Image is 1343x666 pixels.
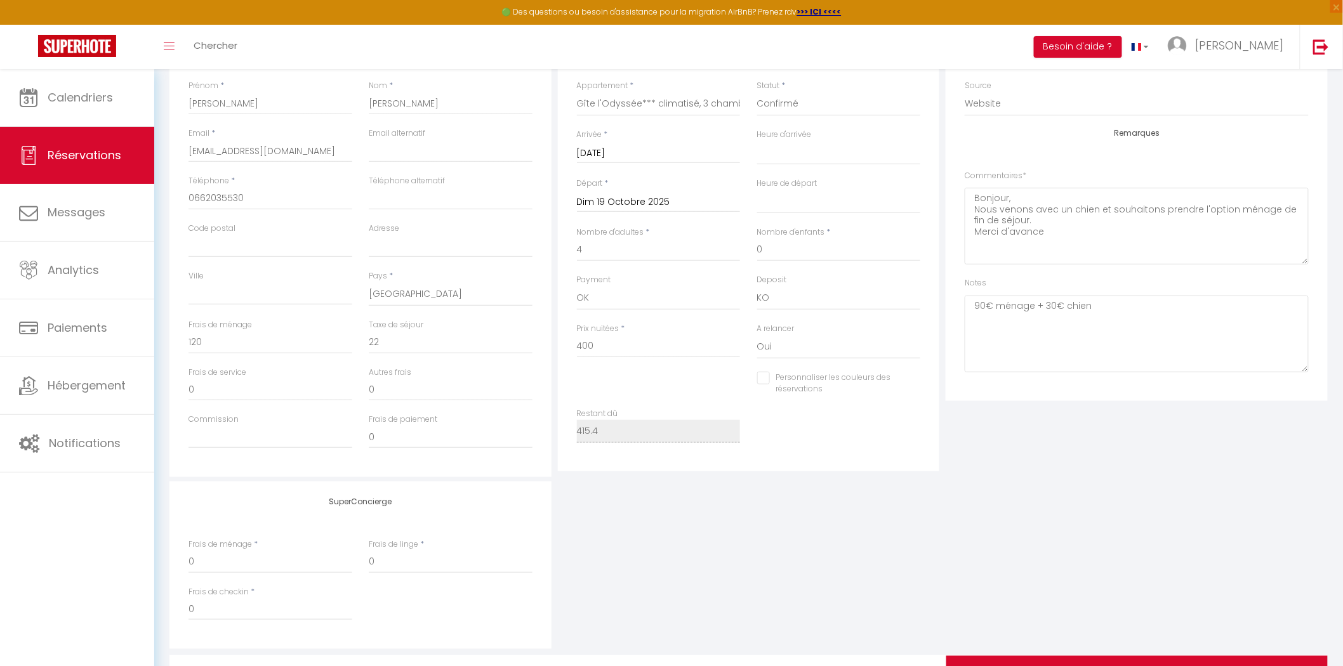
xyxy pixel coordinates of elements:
label: Appartement [577,80,628,92]
label: Adresse [369,223,399,235]
label: Heure d'arrivée [757,129,812,141]
label: Arrivée [577,129,602,141]
span: Hébergement [48,377,126,393]
label: Email alternatif [369,127,425,140]
label: Payment [577,274,611,286]
button: Besoin d'aide ? [1034,36,1122,58]
label: Commentaires [965,170,1026,182]
label: Frais de checkin [189,586,249,598]
label: Statut [757,80,780,92]
a: >>> ICI <<<< [797,6,842,17]
label: Notes [965,277,986,289]
label: Deposit [757,274,787,286]
label: Nombre d'adultes [577,226,644,238]
img: Super Booking [38,35,116,57]
h4: SuperConcierge [189,497,533,506]
label: Code postal [189,223,235,235]
label: Téléphone alternatif [369,175,445,187]
span: Messages [48,204,105,220]
span: Analytics [48,262,99,278]
span: [PERSON_NAME] [1195,37,1284,53]
span: Paiements [48,320,107,336]
label: Heure de départ [757,178,817,190]
label: Nom [369,80,387,92]
label: Ville [189,270,204,282]
label: Autres frais [369,367,411,379]
label: Pays [369,270,387,282]
span: Réservations [48,147,121,163]
label: Nombre d'enfants [757,226,825,238]
label: Frais de ménage [189,539,252,551]
label: Prénom [189,80,218,92]
label: Restant dû [577,408,618,420]
label: Frais de service [189,367,246,379]
label: Frais de linge [369,539,418,551]
img: logout [1313,39,1329,55]
span: Calendriers [48,89,113,105]
img: ... [1168,36,1187,55]
label: Commission [189,414,239,426]
span: Notifications [49,435,121,451]
label: Source [965,80,991,92]
label: Taxe de séjour [369,319,423,331]
label: Frais de ménage [189,319,252,331]
label: Départ [577,178,603,190]
label: Prix nuitées [577,323,619,335]
span: Chercher [194,39,237,52]
label: Frais de paiement [369,414,437,426]
label: Email [189,127,209,140]
a: Chercher [184,25,247,69]
label: A relancer [757,323,795,335]
h4: Remarques [965,129,1309,138]
label: Téléphone [189,175,229,187]
a: ... [PERSON_NAME] [1158,25,1300,69]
